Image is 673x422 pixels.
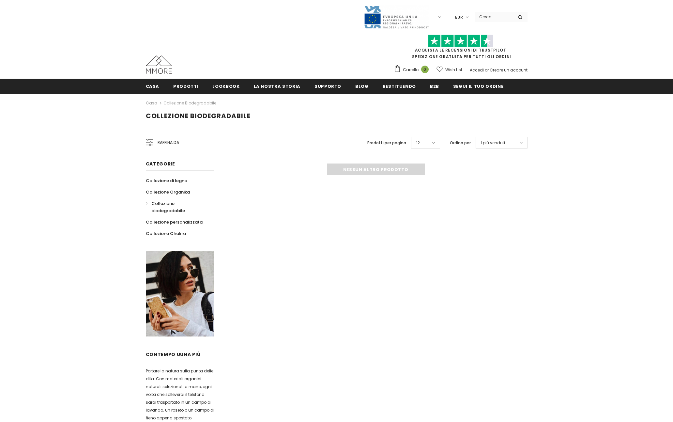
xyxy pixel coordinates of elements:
[146,99,157,107] a: Casa
[254,83,300,89] span: La nostra storia
[475,12,513,22] input: Search Site
[151,200,185,214] span: Collezione biodegradabile
[146,367,214,422] p: Portare la natura sulla punta delle dita. Con materiali organici naturali selezionati a mano, ogn...
[383,79,416,93] a: Restituendo
[485,67,489,73] span: or
[453,79,503,93] a: Segui il tuo ordine
[163,100,216,106] a: Collezione biodegradabile
[146,178,187,184] span: Collezione di legno
[470,67,484,73] a: Accedi
[455,14,463,21] span: EUR
[364,5,429,29] img: Javni Razpis
[415,47,506,53] a: Acquista le recensioni di TrustPilot
[146,175,187,186] a: Collezione di legno
[173,83,198,89] span: Prodotti
[146,79,160,93] a: Casa
[453,83,503,89] span: Segui il tuo ordine
[158,139,179,146] span: Raffina da
[212,83,239,89] span: Lookbook
[146,351,201,358] span: contempo uUna più
[212,79,239,93] a: Lookbook
[146,189,190,195] span: Collezione Organika
[314,79,341,93] a: supporto
[146,111,251,120] span: Collezione biodegradabile
[383,83,416,89] span: Restituendo
[430,83,439,89] span: B2B
[490,67,528,73] a: Creare un account
[146,198,207,216] a: Collezione biodegradabile
[146,228,186,239] a: Collezione Chakra
[173,79,198,93] a: Prodotti
[355,79,369,93] a: Blog
[146,219,203,225] span: Collezione personalizzata
[416,140,420,146] span: 12
[146,83,160,89] span: Casa
[421,66,429,73] span: 0
[403,67,419,73] span: Carrello
[146,230,186,237] span: Collezione Chakra
[445,67,462,73] span: Wish List
[394,65,432,75] a: Carrello 0
[481,140,505,146] span: I più venduti
[436,64,462,75] a: Wish List
[430,79,439,93] a: B2B
[367,140,406,146] label: Prodotti per pagina
[450,140,471,146] label: Ordina per
[428,35,493,47] img: Fidati di Pilot Stars
[146,216,203,228] a: Collezione personalizzata
[146,186,190,198] a: Collezione Organika
[146,161,175,167] span: Categorie
[355,83,369,89] span: Blog
[314,83,341,89] span: supporto
[146,55,172,74] img: Casi MMORE
[394,38,528,59] span: SPEDIZIONE GRATUITA PER TUTTI GLI ORDINI
[364,14,429,20] a: Javni Razpis
[254,79,300,93] a: La nostra storia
